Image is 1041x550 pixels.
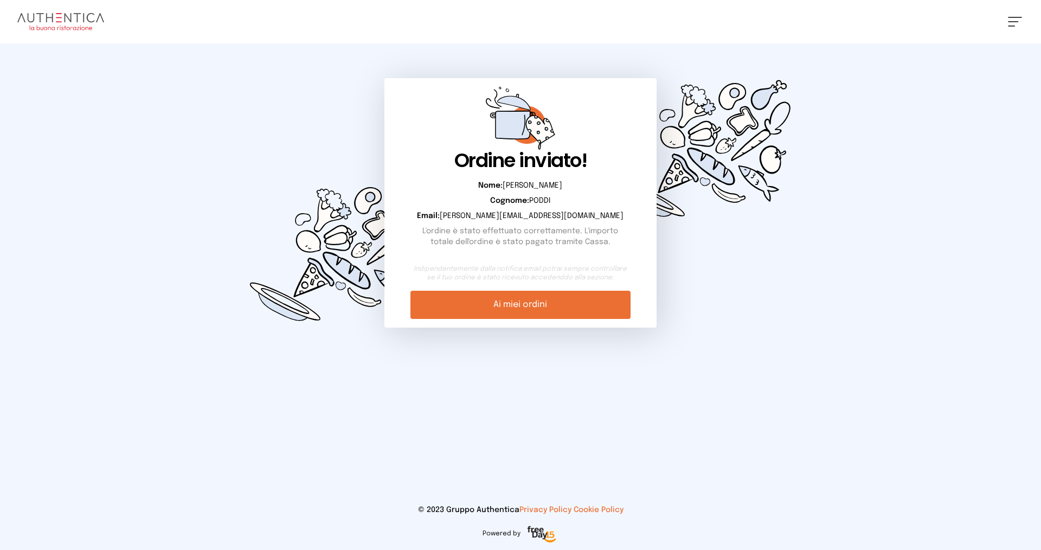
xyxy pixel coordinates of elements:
[17,504,1024,515] p: © 2023 Gruppo Authentica
[417,212,440,220] b: Email:
[574,506,624,514] a: Cookie Policy
[490,197,529,204] b: Cognome:
[519,506,571,514] a: Privacy Policy
[234,148,442,358] img: d0449c3114cc73e99fc76ced0c51d0cd.svg
[410,226,630,247] p: L'ordine è stato effettuato correttamente. L'importo totale dell'ordine è stato pagato tramite Ca...
[525,524,559,546] img: logo-freeday.3e08031.png
[410,265,630,282] small: Indipendentemente dalla notifica email potrai sempre controllare se il tuo ordine è stato ricevut...
[478,182,503,189] b: Nome:
[410,210,630,221] p: [PERSON_NAME][EMAIL_ADDRESS][DOMAIN_NAME]
[410,150,630,171] h1: Ordine inviato!
[410,291,630,319] a: Ai miei ordini
[599,43,807,254] img: d0449c3114cc73e99fc76ced0c51d0cd.svg
[410,180,630,191] p: [PERSON_NAME]
[483,529,520,538] span: Powered by
[17,13,104,30] img: logo.8f33a47.png
[410,195,630,206] p: PODDI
